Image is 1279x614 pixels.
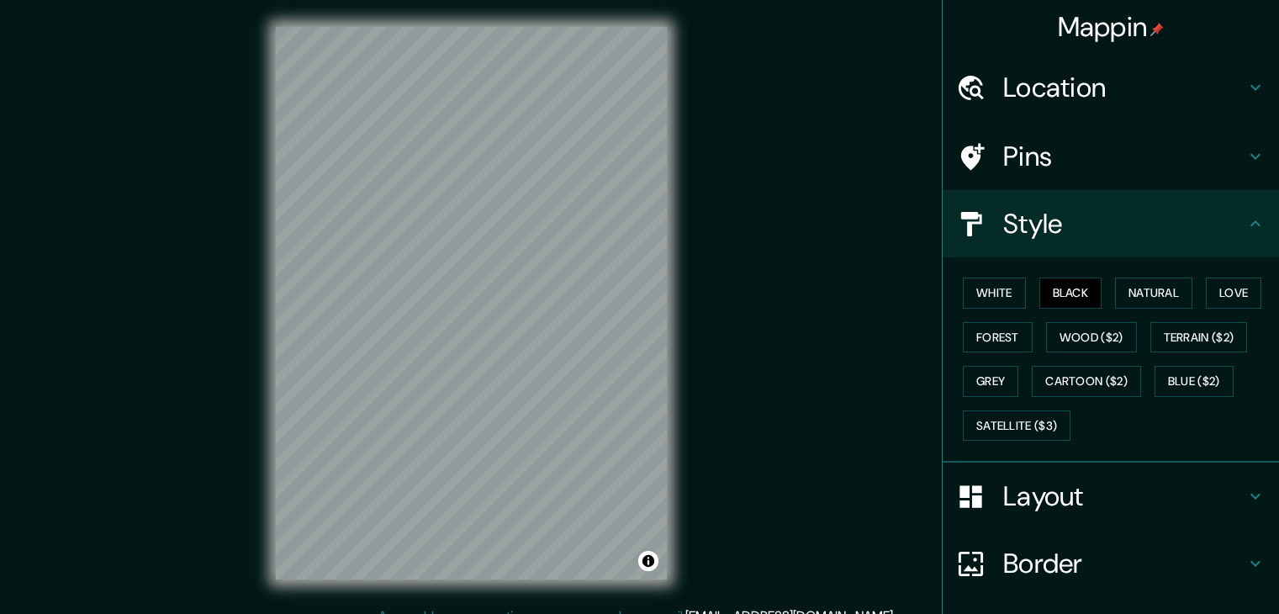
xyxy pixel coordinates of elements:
[1058,10,1165,44] h4: Mappin
[1003,71,1245,104] h4: Location
[1115,278,1192,309] button: Natural
[1032,366,1141,397] button: Cartoon ($2)
[1003,207,1245,241] h4: Style
[1206,278,1261,309] button: Love
[1046,322,1137,353] button: Wood ($2)
[963,278,1026,309] button: White
[1039,278,1102,309] button: Black
[963,322,1033,353] button: Forest
[963,410,1070,442] button: Satellite ($3)
[963,366,1018,397] button: Grey
[943,123,1279,190] div: Pins
[943,54,1279,121] div: Location
[276,27,667,580] canvas: Map
[638,551,658,571] button: Toggle attribution
[943,190,1279,257] div: Style
[943,530,1279,597] div: Border
[1150,23,1164,36] img: pin-icon.png
[1150,322,1248,353] button: Terrain ($2)
[1003,479,1245,513] h4: Layout
[1129,548,1261,595] iframe: Help widget launcher
[1003,140,1245,173] h4: Pins
[943,463,1279,530] div: Layout
[1155,366,1234,397] button: Blue ($2)
[1003,547,1245,580] h4: Border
